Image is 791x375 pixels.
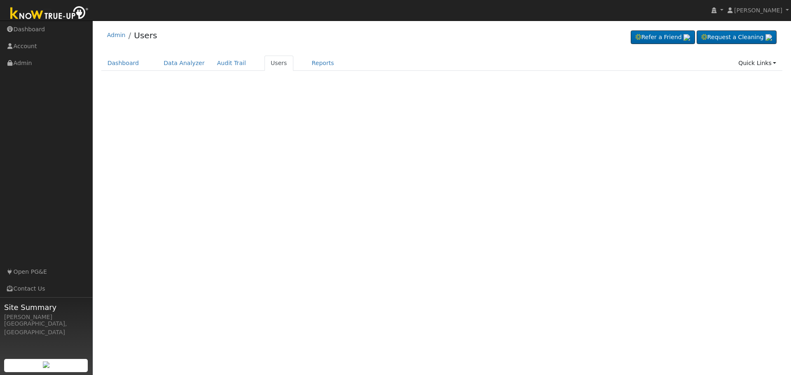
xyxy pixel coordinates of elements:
a: Users [264,56,293,71]
div: [PERSON_NAME] [4,313,88,321]
img: retrieve [683,34,690,41]
a: Quick Links [732,56,782,71]
img: retrieve [43,361,49,368]
a: Dashboard [101,56,145,71]
a: Reports [306,56,340,71]
img: Know True-Up [6,5,93,23]
img: retrieve [765,34,772,41]
span: Site Summary [4,302,88,313]
a: Audit Trail [211,56,252,71]
a: Request a Cleaning [697,30,777,44]
a: Users [134,30,157,40]
a: Admin [107,32,126,38]
div: [GEOGRAPHIC_DATA], [GEOGRAPHIC_DATA] [4,319,88,337]
span: [PERSON_NAME] [734,7,782,14]
a: Refer a Friend [631,30,695,44]
a: Data Analyzer [157,56,211,71]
